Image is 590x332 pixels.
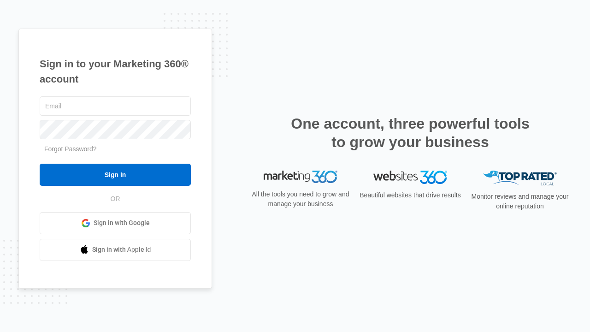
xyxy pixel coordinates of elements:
[40,56,191,87] h1: Sign in to your Marketing 360® account
[249,190,352,209] p: All the tools you need to grow and manage your business
[359,190,462,200] p: Beautiful websites that drive results
[104,194,127,204] span: OR
[94,218,150,228] span: Sign in with Google
[288,114,532,151] h2: One account, three powerful tools to grow your business
[468,192,572,211] p: Monitor reviews and manage your online reputation
[44,145,97,153] a: Forgot Password?
[264,171,337,184] img: Marketing 360
[40,96,191,116] input: Email
[92,245,151,255] span: Sign in with Apple Id
[40,164,191,186] input: Sign In
[373,171,447,184] img: Websites 360
[40,212,191,234] a: Sign in with Google
[40,239,191,261] a: Sign in with Apple Id
[483,171,557,186] img: Top Rated Local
